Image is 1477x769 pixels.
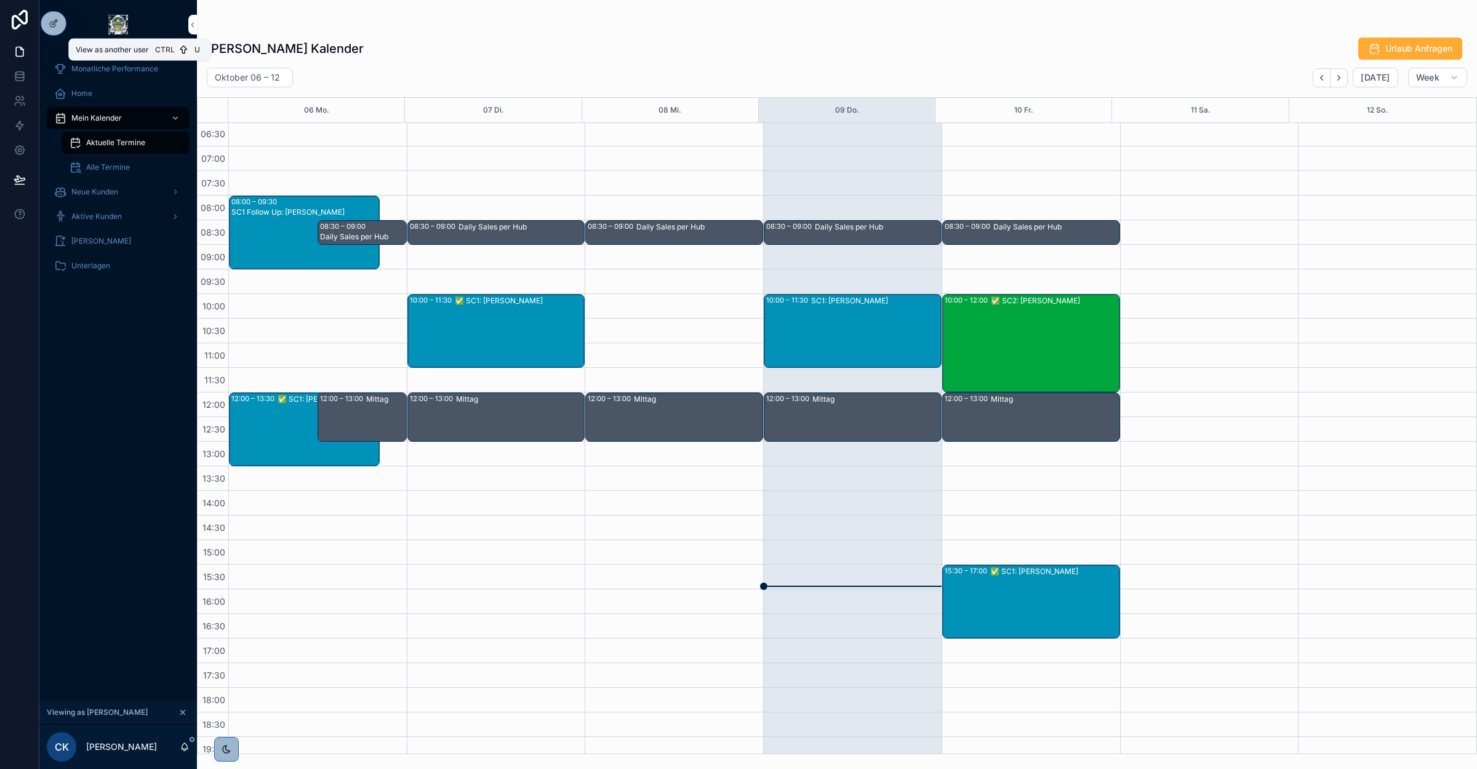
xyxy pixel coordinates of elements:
[71,261,110,271] span: Unterlagen
[812,394,940,404] div: Mittag
[71,212,122,221] span: Aktive Kunden
[991,394,1119,404] div: Mittag
[199,325,228,336] span: 10:30
[86,162,130,172] span: Alle Termine
[945,394,991,404] div: 12:00 – 13:00
[47,58,190,80] a: Monatliche Performance
[766,221,815,231] div: 08:30 – 09:00
[945,566,990,576] div: 15:30 – 17:00
[198,252,228,262] span: 09:00
[198,153,228,164] span: 07:00
[47,255,190,277] a: Unterlagen
[199,448,228,459] span: 13:00
[199,473,228,484] span: 13:30
[86,741,157,753] p: [PERSON_NAME]
[943,565,1119,638] div: 15:30 – 17:00✅ SC1: [PERSON_NAME]
[39,49,197,293] div: scrollable content
[408,221,585,244] div: 08:30 – 09:00Daily Sales per Hub
[943,393,1119,441] div: 12:00 – 13:00Mittag
[318,393,406,441] div: 12:00 – 13:00Mittag
[47,82,190,105] a: Home
[943,221,1119,244] div: 08:30 – 09:00Daily Sales per Hub
[199,744,228,754] span: 19:00
[231,394,278,404] div: 12:00 – 13:30
[1367,98,1388,122] button: 12 So.
[47,230,190,252] a: [PERSON_NAME]
[62,156,190,178] a: Alle Termine
[230,393,379,466] div: 12:00 – 13:30✅ SC1: [PERSON_NAME]
[815,222,940,232] div: Daily Sales per Hub
[1358,38,1462,60] button: Urlaub Anfragen
[634,394,762,404] div: Mittag
[200,645,228,656] span: 17:00
[199,695,228,705] span: 18:00
[304,98,329,122] button: 06 Mo.
[588,221,636,231] div: 08:30 – 09:00
[198,202,228,213] span: 08:00
[47,107,190,129] a: Mein Kalender
[199,621,228,631] span: 16:30
[408,393,585,441] div: 12:00 – 13:00Mittag
[71,113,122,123] span: Mein Kalender
[231,197,280,207] div: 08:00 – 09:30
[71,89,92,98] span: Home
[586,393,763,441] div: 12:00 – 13:00Mittag
[207,40,364,57] h1: [PERSON_NAME] Kalender
[55,739,69,754] span: CK
[943,295,1119,392] div: 10:00 – 12:00✅ SC2: [PERSON_NAME]
[408,295,585,367] div: 10:00 – 11:30✅ SC1: [PERSON_NAME]
[320,221,369,231] div: 08:30 – 09:00
[1361,72,1390,83] span: [DATE]
[764,295,941,367] div: 10:00 – 11:30SC1: [PERSON_NAME]
[47,181,190,203] a: Neue Kunden
[201,350,228,361] span: 11:00
[366,394,405,404] div: Mittag
[199,596,228,607] span: 16:00
[1014,98,1033,122] div: 10 Fr.
[200,572,228,582] span: 15:30
[200,547,228,557] span: 15:00
[154,44,176,56] span: Ctrl
[215,71,280,84] h2: Oktober 06 – 12
[201,375,228,385] span: 11:30
[835,98,859,122] button: 09 Do.
[199,424,228,434] span: 12:30
[991,296,1119,306] div: ✅ SC2: [PERSON_NAME]
[588,394,634,404] div: 12:00 – 13:00
[658,98,681,122] button: 08 Mi.
[47,205,190,228] a: Aktive Kunden
[47,707,148,717] span: Viewing as [PERSON_NAME]
[71,187,118,197] span: Neue Kunden
[990,567,1119,576] div: ✅ SC1: [PERSON_NAME]
[198,276,228,287] span: 09:30
[483,98,504,122] button: 07 Di.
[108,15,128,34] img: App logo
[811,296,940,306] div: SC1: [PERSON_NAME]
[200,670,228,680] span: 17:30
[199,522,228,533] span: 14:30
[1331,68,1348,87] button: Next
[1353,68,1398,87] button: [DATE]
[199,719,228,730] span: 18:30
[1191,98,1211,122] button: 11 Sa.
[1313,68,1331,87] button: Back
[320,394,366,404] div: 12:00 – 13:00
[1416,72,1439,83] span: Week
[455,296,584,306] div: ✅ SC1: [PERSON_NAME]
[766,295,811,305] div: 10:00 – 11:30
[199,301,228,311] span: 10:00
[764,221,941,244] div: 08:30 – 09:00Daily Sales per Hub
[278,394,378,404] div: ✅ SC1: [PERSON_NAME]
[410,295,455,305] div: 10:00 – 11:30
[636,222,762,232] div: Daily Sales per Hub
[76,45,149,55] span: View as another user
[86,138,145,148] span: Aktuelle Termine
[458,222,584,232] div: Daily Sales per Hub
[945,221,993,231] div: 08:30 – 09:00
